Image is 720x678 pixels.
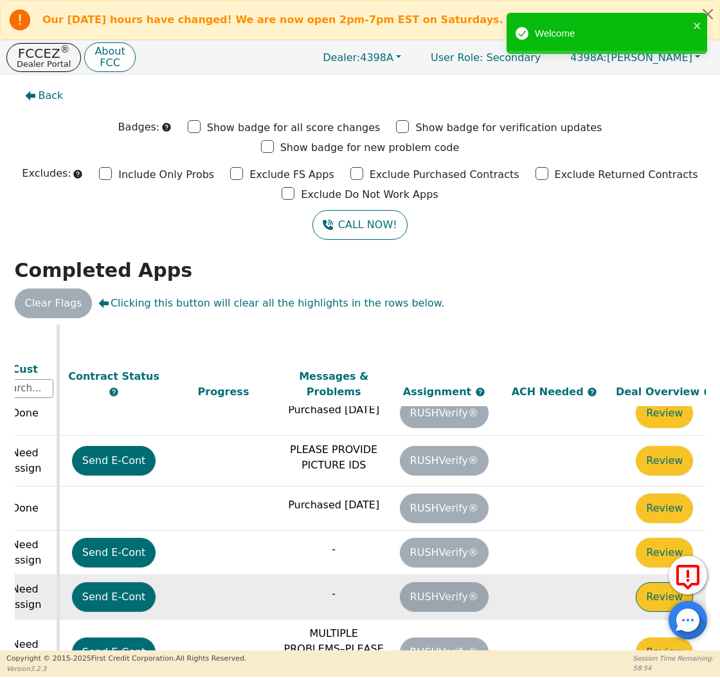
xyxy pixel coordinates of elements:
[17,47,71,60] p: FCCEZ
[72,638,156,667] button: Send E-Cont
[282,586,386,602] p: -
[693,18,702,33] button: close
[431,51,483,64] span: User Role :
[72,446,156,476] button: Send E-Cont
[669,556,707,594] button: Report Error to FCC
[15,259,193,281] strong: Completed Apps
[17,60,71,68] p: Dealer Portal
[280,140,460,156] p: Show badge for new problem code
[84,42,135,73] button: AboutFCC
[282,497,386,513] p: Purchased [DATE]
[6,654,246,665] p: Copyright © 2015- 2025 First Credit Corporation.
[535,26,689,41] div: Welcome
[282,368,386,399] div: Messages & Problems
[282,402,386,418] p: Purchased [DATE]
[22,166,71,181] p: Excludes:
[301,187,438,202] p: Exclude Do Not Work Apps
[98,296,444,311] span: Clicking this button will clear all the highlights in the rows below.
[6,43,81,72] button: FCCEZ®Dealer Portal
[72,582,156,612] button: Send E-Cont
[323,51,393,64] span: 4398A
[633,654,714,663] p: Session Time Remaining:
[118,120,160,135] p: Badges:
[282,626,386,672] p: MULTIPLE PROBLEMS–PLEASE CALL
[309,48,415,67] button: Dealer:4398A
[312,210,407,240] button: CALL NOW!
[570,51,607,64] span: 4398A:
[636,582,693,612] button: Review
[636,398,693,428] button: Review
[570,51,692,64] span: [PERSON_NAME]
[636,538,693,567] button: Review
[94,46,125,57] p: About
[15,81,74,111] button: Back
[696,1,719,27] button: Close alert
[636,494,693,523] button: Review
[172,384,276,399] div: Progress
[175,654,246,663] span: All Rights Reserved.
[68,370,159,382] span: Contract Status
[415,120,602,136] p: Show badge for verification updates
[72,538,156,567] button: Send E-Cont
[370,167,519,183] p: Exclude Purchased Contracts
[249,167,334,183] p: Exclude FS Apps
[418,45,553,70] a: User Role: Secondary
[512,385,588,397] span: ACH Needed
[94,58,125,68] p: FCC
[633,663,714,673] p: 58:54
[616,385,714,397] span: Deal Overview
[39,88,64,103] span: Back
[636,638,693,667] button: Review
[418,45,553,70] p: Secondary
[118,167,214,183] p: Include Only Probs
[207,120,381,136] p: Show badge for all score changes
[403,385,475,397] span: Assignment
[636,446,693,476] button: Review
[282,542,386,557] p: -
[323,51,360,64] span: Dealer:
[282,442,386,473] p: PLEASE PROVIDE PICTURE IDS
[6,664,246,674] p: Version 3.2.3
[42,13,503,26] b: Our [DATE] hours have changed! We are now open 2pm-7pm EST on Saturdays.
[60,44,70,55] sup: ®
[555,167,698,183] p: Exclude Returned Contracts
